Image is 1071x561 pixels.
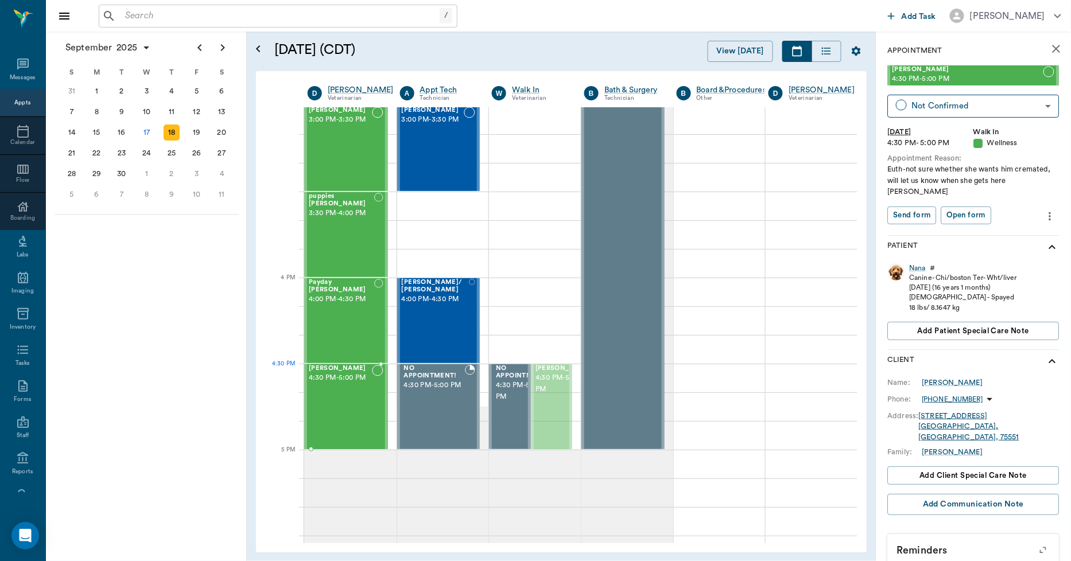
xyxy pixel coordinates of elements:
div: Appts [14,99,30,107]
div: Friday, October 3, 2025 [189,166,205,182]
div: Friday, September 5, 2025 [189,83,205,99]
span: 2025 [114,40,139,56]
div: Sunday, September 7, 2025 [64,104,80,120]
button: Add client Special Care Note [888,466,1060,485]
div: M [84,64,110,81]
div: S [59,64,84,81]
div: Wednesday, October 8, 2025 [139,186,155,202]
div: Thursday, September 18, 2025 [164,124,180,141]
div: Saturday, September 27, 2025 [214,145,230,161]
div: Family: [888,447,922,457]
button: Previous page [188,36,211,59]
div: Friday, October 10, 2025 [189,186,205,202]
div: Thursday, September 11, 2025 [164,104,180,120]
div: Wednesday, September 10, 2025 [139,104,155,120]
button: more [1041,207,1060,226]
div: Wednesday, September 24, 2025 [139,145,155,161]
div: Open Intercom Messenger [11,522,39,550]
p: Patient [888,240,918,254]
a: [PERSON_NAME] [922,447,983,457]
input: Search [121,8,440,24]
div: Saturday, September 20, 2025 [214,124,230,141]
div: Address: [888,411,919,421]
div: Friday, September 12, 2025 [189,104,205,120]
div: Thursday, October 9, 2025 [164,186,180,202]
div: / [440,8,452,24]
span: Add client Special Care Note [920,469,1027,482]
div: Friday, September 26, 2025 [189,145,205,161]
div: Monday, September 29, 2025 [88,166,104,182]
div: [DEMOGRAPHIC_DATA] - Spayed [910,293,1017,302]
div: 4:30 PM - 5:00 PM [888,138,974,149]
div: Sunday, September 21, 2025 [64,145,80,161]
div: [DATE] (16 years 1 months) [910,283,1017,293]
button: Add Task [883,5,941,26]
button: Send form [888,207,937,224]
div: Saturday, September 6, 2025 [214,83,230,99]
div: Reports [12,467,33,476]
h5: [DATE] (CDT) [274,41,527,59]
div: Thursday, September 4, 2025 [164,83,180,99]
div: Walk In [974,127,1060,138]
div: Monday, September 1, 2025 [88,83,104,99]
div: Canine - Chi/boston Ter - Wht/liver [910,273,1017,283]
div: Labs [17,251,29,259]
span: 4:30 PM - 5:00 PM [893,73,1043,85]
div: W [134,64,160,81]
div: Wellness [974,138,1060,149]
a: [STREET_ADDRESS][GEOGRAPHIC_DATA], [GEOGRAPHIC_DATA], 75551 [919,412,1019,441]
div: F [184,64,209,81]
div: Messages [10,73,36,82]
button: Next page [211,36,234,59]
div: Tuesday, September 9, 2025 [114,104,130,120]
div: Wednesday, September 3, 2025 [139,83,155,99]
div: # [931,263,936,273]
div: [PERSON_NAME] [970,9,1045,23]
div: Inventory [10,323,36,332]
button: [PERSON_NAME] [941,5,1070,26]
div: Phone: [888,394,922,404]
button: Add patient Special Care Note [888,322,1060,340]
p: Appointment [888,45,942,56]
a: Nana [910,263,926,273]
div: Appointment Reason: [888,153,1060,164]
div: Friday, September 19, 2025 [189,124,205,141]
div: [PERSON_NAME] [922,377,983,388]
div: Tuesday, October 7, 2025 [114,186,130,202]
div: 18 lbs / 8.1647 kg [910,303,1017,313]
div: T [159,64,184,81]
div: Sunday, October 5, 2025 [64,186,80,202]
svg: show more [1046,240,1060,254]
div: Not Confirmed [912,99,1041,112]
div: Euth-not sure whether she wants him cremated, will let us know when she gets here [PERSON_NAME] [888,164,1060,197]
button: Open form [941,207,991,224]
span: Add patient Special Care Note [918,325,1029,337]
img: Profile Image [888,263,905,280]
div: Sunday, September 28, 2025 [64,166,80,182]
div: Forms [14,395,31,404]
span: [PERSON_NAME] [893,66,1043,73]
div: [DATE] [888,127,974,138]
div: Monday, October 6, 2025 [88,186,104,202]
button: View [DATE] [708,41,773,62]
div: T [109,64,134,81]
button: Close drawer [53,5,76,28]
span: September [63,40,114,56]
div: Sunday, September 14, 2025 [64,124,80,141]
div: Tuesday, September 16, 2025 [114,124,130,141]
div: Thursday, September 25, 2025 [164,145,180,161]
div: Saturday, September 13, 2025 [214,104,230,120]
div: Monday, September 22, 2025 [88,145,104,161]
button: Add Communication Note [888,494,1060,515]
div: Monday, September 8, 2025 [88,104,104,120]
div: Name: [888,377,922,388]
div: Today, Wednesday, September 17, 2025 [139,124,155,141]
div: Tuesday, September 2, 2025 [114,83,130,99]
div: Sunday, August 31, 2025 [64,83,80,99]
div: Tuesday, September 23, 2025 [114,145,130,161]
button: Open calendar [251,27,265,71]
div: Wednesday, October 1, 2025 [139,166,155,182]
div: Saturday, October 11, 2025 [214,186,230,202]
